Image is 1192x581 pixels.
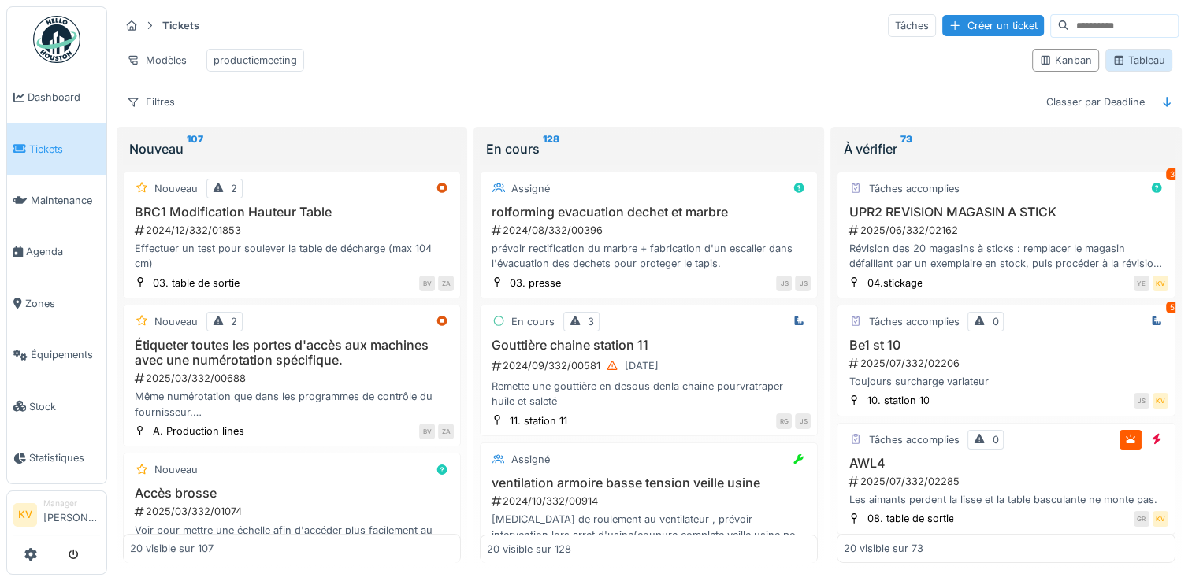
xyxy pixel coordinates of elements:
sup: 73 [900,139,912,158]
a: Équipements [7,329,106,380]
div: Manager [43,498,100,509]
div: 2025/03/332/01074 [133,504,454,519]
h3: AWL4 [844,456,1168,471]
img: Badge_color-CXgf-gQk.svg [33,16,80,63]
div: 04.stickage [867,276,922,290]
div: 0 [992,432,998,447]
div: JS [776,276,792,291]
div: JS [795,413,811,429]
a: Zones [7,278,106,329]
a: Tickets [7,123,106,174]
h3: Accès brosse [130,486,454,501]
div: Tâches accomplies [868,314,959,329]
div: productiemeeting [214,53,297,68]
span: Statistiques [29,450,100,465]
div: Modèles [120,49,194,72]
div: Classer par Deadline [1039,91,1152,113]
div: [DATE] [625,358,659,373]
div: Créer un ticket [942,15,1044,36]
div: RG [776,413,792,429]
div: 11. station 11 [510,413,567,428]
span: Tickets [29,142,100,157]
div: 20 visible sur 107 [130,541,214,556]
div: 2025/07/332/02285 [847,474,1168,489]
div: BV [419,276,435,291]
h3: Étiqueter toutes les portes d'accès aux machines avec une numérotation spécifique. [130,338,454,368]
a: Agenda [7,226,106,277]
div: Tableau [1112,53,1165,68]
div: 5 [1166,302,1179,313]
div: Effectuer un test pour soulever la table de décharge (max 104 cm) [130,241,454,271]
div: BV [419,424,435,439]
a: Dashboard [7,72,106,123]
h3: Be1 st 10 [844,338,1168,353]
div: YE [1134,276,1149,291]
div: Nouveau [129,139,455,158]
div: En cours [511,314,555,329]
div: GR [1134,511,1149,527]
div: Nouveau [154,314,198,329]
div: 0 [992,314,998,329]
sup: 128 [543,139,559,158]
div: Filtres [120,91,182,113]
div: 2 [231,181,237,196]
div: ZA [438,424,454,439]
div: 2025/06/332/02162 [847,223,1168,238]
div: Même numérotation que dans les programmes de contrôle du fournisseur. Example : B1.D1.01 = Beam 1... [130,389,454,419]
li: [PERSON_NAME] [43,498,100,531]
div: Nouveau [154,462,198,477]
span: Maintenance [31,193,100,208]
div: 03. presse [510,276,561,290]
h3: rolforming evacuation dechet et marbre [487,205,811,220]
span: Agenda [26,244,100,259]
div: En cours [486,139,811,158]
span: Dashboard [28,90,100,105]
div: 10. station 10 [867,393,929,408]
div: 2025/07/332/02206 [847,356,1168,371]
div: Les aimants perdent la lisse et la table basculante ne monte pas. [844,492,1168,507]
div: Tâches [888,14,936,37]
div: Tâches accomplies [868,432,959,447]
div: 2024/12/332/01853 [133,223,454,238]
div: ZA [438,276,454,291]
div: [MEDICAL_DATA] de roulement au ventilateur , prévoir intervention lors arret d'usine(coupure comp... [487,512,811,542]
div: Kanban [1039,53,1092,68]
div: 2024/09/332/00581 [490,356,811,376]
div: prévoir rectification du marbre + fabrication d'un escalier dans l'évacuation des dechets pour pr... [487,241,811,271]
span: Équipements [31,347,100,362]
div: KV [1153,511,1168,527]
li: KV [13,503,37,527]
h3: Gouttière chaine station 11 [487,338,811,353]
div: 2025/03/332/00688 [133,371,454,386]
strong: Tickets [156,18,206,33]
div: 20 visible sur 128 [487,541,571,556]
div: KV [1153,276,1168,291]
div: 3 [588,314,594,329]
div: Voir pour mettre une échelle afin d'accéder plus facilement au dessus des brosses koh1 [130,523,454,553]
div: 2024/08/332/00396 [490,223,811,238]
div: 08. table de sortie [867,511,953,526]
div: 3 [1166,168,1179,180]
div: Assigné [511,181,550,196]
div: Tâches accomplies [868,181,959,196]
div: JS [1134,393,1149,409]
div: KV [1153,393,1168,409]
a: KV Manager[PERSON_NAME] [13,498,100,535]
div: A. Production lines [153,424,244,439]
sup: 107 [187,139,203,158]
div: 20 visible sur 73 [844,541,923,556]
div: 2 [231,314,237,329]
div: Toujours surcharge variateur [844,374,1168,389]
span: Stock [29,399,100,414]
span: Zones [25,296,100,311]
div: Nouveau [154,181,198,196]
div: JS [795,276,811,291]
div: 2024/10/332/00914 [490,494,811,509]
h3: BRC1 Modification Hauteur Table [130,205,454,220]
div: Remette une gouttière en desous denla chaine pourvratraper huile et saleté [487,379,811,409]
h3: ventilation armoire basse tension veille usine [487,476,811,490]
div: Assigné [511,452,550,467]
div: 03. table de sortie [153,276,240,290]
h3: UPR2 REVISION MAGASIN A STICK [844,205,1168,220]
a: Statistiques [7,432,106,483]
